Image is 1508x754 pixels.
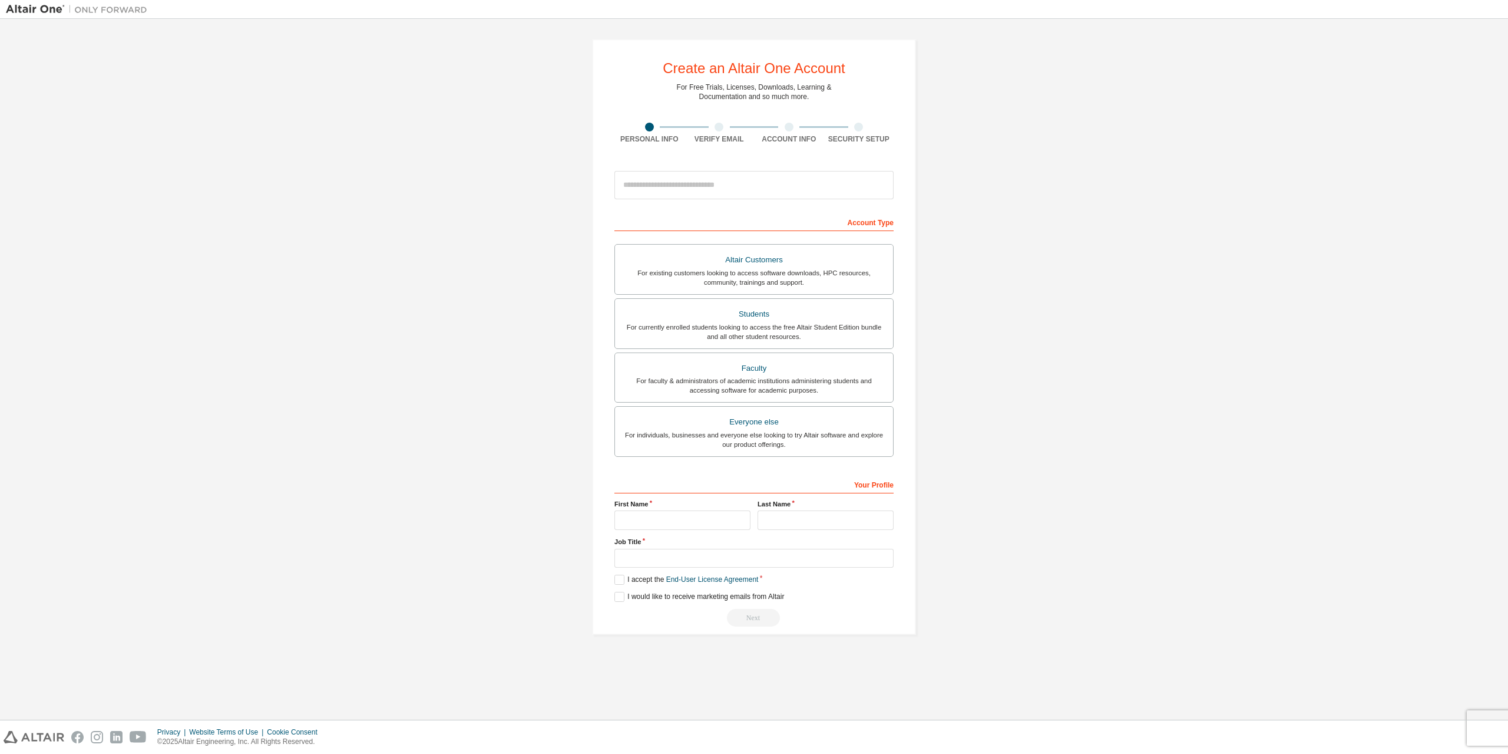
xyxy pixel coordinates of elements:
[614,537,894,546] label: Job Title
[614,609,894,627] div: Read and acccept EULA to continue
[677,83,832,101] div: For Free Trials, Licenses, Downloads, Learning & Documentation and so much more.
[189,727,267,737] div: Website Terms of Use
[622,360,886,377] div: Faculty
[614,575,758,585] label: I accept the
[684,134,755,144] div: Verify Email
[614,475,894,493] div: Your Profile
[614,499,750,509] label: First Name
[157,737,325,747] p: © 2025 Altair Engineering, Inc. All Rights Reserved.
[6,4,153,15] img: Altair One
[622,268,886,287] div: For existing customers looking to access software downloads, HPC resources, community, trainings ...
[622,322,886,341] div: For currently enrolled students looking to access the free Altair Student Edition bundle and all ...
[157,727,189,737] div: Privacy
[614,134,684,144] div: Personal Info
[130,731,147,743] img: youtube.svg
[824,134,894,144] div: Security Setup
[622,306,886,322] div: Students
[663,61,845,75] div: Create an Altair One Account
[91,731,103,743] img: instagram.svg
[666,575,759,584] a: End-User License Agreement
[267,727,324,737] div: Cookie Consent
[614,212,894,231] div: Account Type
[4,731,64,743] img: altair_logo.svg
[754,134,824,144] div: Account Info
[622,376,886,395] div: For faculty & administrators of academic institutions administering students and accessing softwa...
[614,592,784,602] label: I would like to receive marketing emails from Altair
[758,499,894,509] label: Last Name
[622,252,886,268] div: Altair Customers
[110,731,123,743] img: linkedin.svg
[622,414,886,430] div: Everyone else
[71,731,84,743] img: facebook.svg
[622,430,886,449] div: For individuals, businesses and everyone else looking to try Altair software and explore our prod...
